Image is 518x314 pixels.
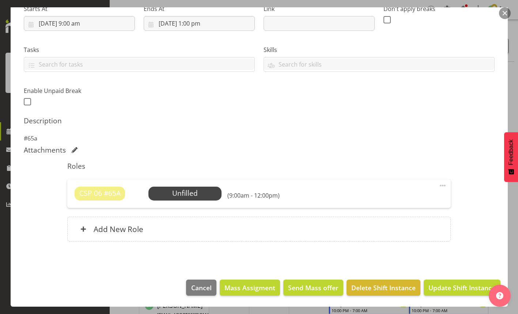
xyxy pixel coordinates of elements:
[24,4,135,13] label: Starts At
[424,280,500,296] button: Update Shift Instance
[347,280,420,296] button: Delete Shift Instance
[220,280,280,296] button: Mass Assigment
[508,139,514,165] span: Feedback
[504,132,518,182] button: Feedback - Show survey
[24,45,255,54] label: Tasks
[383,4,495,13] label: Don't apply breaks
[24,134,495,143] p: #65a
[191,283,212,292] span: Cancel
[24,86,135,95] label: Enable Unpaid Break
[288,283,339,292] span: Send Mass offer
[351,283,416,292] span: Delete Shift Instance
[24,59,254,70] input: Search for tasks
[264,45,495,54] label: Skills
[186,280,216,296] button: Cancel
[24,146,66,154] h5: Attachments
[144,16,255,31] input: Click to select...
[94,224,143,234] h6: Add New Role
[283,280,343,296] button: Send Mass offer
[496,292,503,299] img: help-xxl-2.png
[24,116,495,125] h5: Description
[24,16,135,31] input: Click to select...
[67,162,451,171] h5: Roles
[172,188,198,198] span: Unfilled
[264,59,494,70] input: Search for skills
[264,4,375,13] label: Link
[79,188,121,199] span: CSP 06 #65A
[224,283,275,292] span: Mass Assigment
[144,4,255,13] label: Ends At
[227,192,280,199] h6: (9:00am - 12:00pm)
[428,283,495,292] span: Update Shift Instance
